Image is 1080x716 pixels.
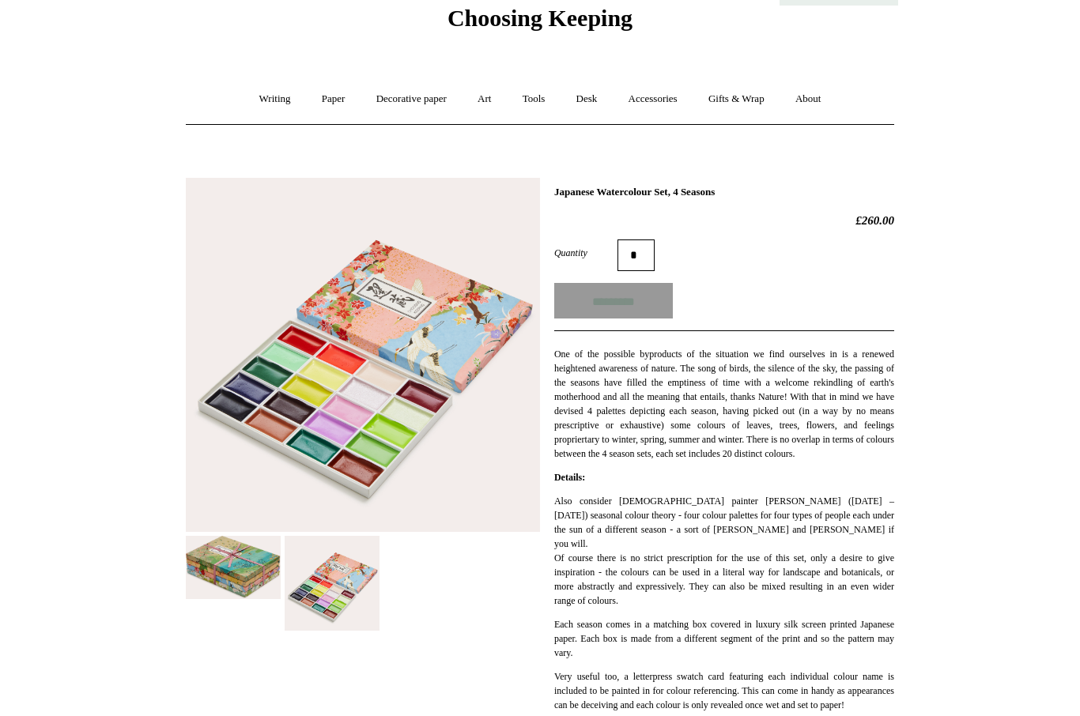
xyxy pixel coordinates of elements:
strong: Details: [554,472,585,483]
a: Paper [308,78,360,120]
p: Also consider [DEMOGRAPHIC_DATA] painter [PERSON_NAME] ([DATE] – [DATE]) seasonal colour theory -... [554,494,894,608]
p: Each season comes in a matching box covered in luxury silk screen printed Japanese paper. Each bo... [554,617,894,660]
span: Choosing Keeping [447,5,633,31]
img: Japanese Watercolour Set, 4 Seasons [285,536,380,631]
a: Writing [245,78,305,120]
a: Choosing Keeping [447,17,633,28]
a: Accessories [614,78,692,120]
p: One of the possible byproducts of the situation we find ourselves in is a renewed heightened awar... [554,347,894,461]
a: Decorative paper [362,78,461,120]
p: Very useful too, a letterpress swatch card featuring each individual colour name is included to b... [554,669,894,712]
a: Desk [562,78,612,120]
a: Art [463,78,505,120]
img: Japanese Watercolour Set, 4 Seasons [186,178,540,532]
a: Tools [508,78,560,120]
a: About [781,78,836,120]
a: Gifts & Wrap [694,78,779,120]
h2: £260.00 [554,213,894,228]
h1: Japanese Watercolour Set, 4 Seasons [554,186,894,198]
img: Japanese Watercolour Set, 4 Seasons [186,536,281,599]
label: Quantity [554,246,617,260]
